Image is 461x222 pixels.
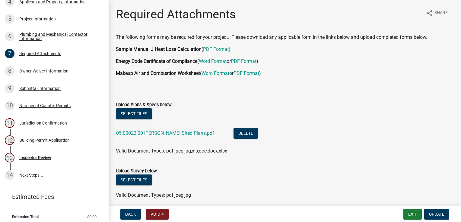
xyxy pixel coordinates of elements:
[5,84,14,93] div: 9
[5,118,14,128] div: 11
[5,49,14,58] div: 7
[19,17,56,21] div: Project Information
[12,215,39,219] span: Estimated Total
[19,103,71,108] div: Number of Counter Permits
[19,156,51,160] div: Inspector Review
[116,192,191,198] span: Valid Document Types: pdf,jpeg,jpg
[116,58,197,64] strong: Energy Code Certificate of Compliance
[116,70,200,76] strong: Makeup Air and Combustion Worksheet
[116,34,454,41] p: The following forms may be required for your project. Please download any applicable form in the ...
[5,14,14,24] div: 5
[116,46,454,53] p: ( )
[19,32,99,41] div: Plumbing and Mechanical Contactor Information
[19,138,70,142] div: Building Permit Application
[5,32,14,41] div: 6
[234,128,258,139] button: Delete
[116,103,172,107] label: Upload Plans & Specs below
[19,121,67,125] div: Jurisdiction Confirmation
[202,70,229,76] a: Word Format
[5,191,99,203] a: Estimated Fees
[203,46,229,52] a: PDF Format
[116,130,214,136] a: 05.00022.00 [PERSON_NAME] Shed Plans.pdf
[116,58,454,65] p: ( or )
[116,148,227,154] span: Valid Document Types: pdf,jpeg,jpg,xls,doc,docx,xlsx
[234,70,259,76] a: PDF Format
[5,135,14,145] div: 12
[120,209,141,220] button: Back
[116,70,454,77] p: ( or )
[116,7,236,22] h1: Required Attachments
[5,153,14,162] div: 13
[5,170,14,180] div: 14
[116,108,152,119] button: Select files
[146,209,169,220] button: Void
[426,10,433,17] i: share
[125,212,136,217] span: Back
[151,212,160,217] span: Void
[5,101,14,110] div: 10
[421,7,453,19] button: shareShare
[116,174,152,185] button: Select files
[19,86,61,91] div: Submittal Information
[116,46,202,52] strong: Sample Manual J Heat Loss Calculation
[19,51,61,56] div: Required Attachments
[87,215,97,219] span: $0.00
[234,131,258,137] wm-modal-confirm: Delete Document
[199,58,227,64] a: Word Format
[19,69,68,73] div: Owner Waiver Information
[5,66,14,76] div: 8
[231,58,256,64] a: PDF Format
[424,209,449,220] button: Update
[429,212,444,217] span: Update
[434,10,448,17] span: Share
[403,209,422,220] button: Exit
[116,169,157,173] label: Upload Survey below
